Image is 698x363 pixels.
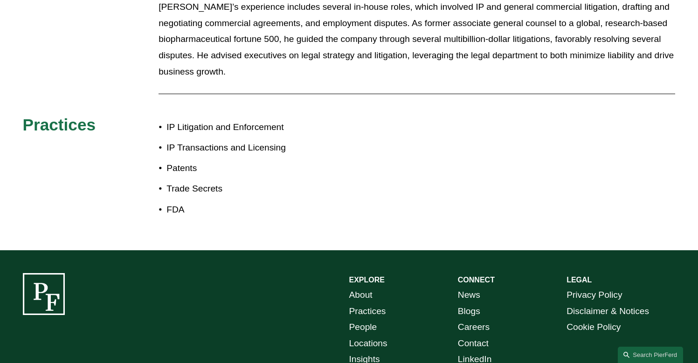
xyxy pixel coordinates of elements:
[166,202,349,218] p: FDA
[458,276,495,284] strong: CONNECT
[166,140,349,156] p: IP Transactions and Licensing
[618,347,683,363] a: Search this site
[349,319,377,336] a: People
[349,336,387,352] a: Locations
[458,303,480,320] a: Blogs
[567,287,622,303] a: Privacy Policy
[23,116,96,134] span: Practices
[166,160,349,177] p: Patents
[567,276,592,284] strong: LEGAL
[349,287,373,303] a: About
[349,276,385,284] strong: EXPLORE
[458,287,480,303] a: News
[166,119,349,136] p: IP Litigation and Enforcement
[567,319,621,336] a: Cookie Policy
[458,336,489,352] a: Contact
[458,319,490,336] a: Careers
[166,181,349,197] p: Trade Secrets
[567,303,649,320] a: Disclaimer & Notices
[349,303,386,320] a: Practices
